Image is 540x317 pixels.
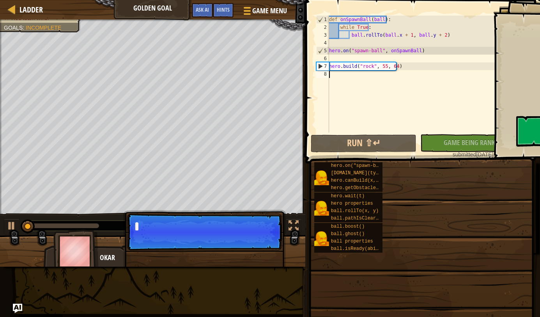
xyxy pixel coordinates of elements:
button: Ctrl + P: Play [4,219,19,235]
div: 8 [316,70,329,78]
span: hero.on("spawn-ball", f) [331,163,398,168]
span: ball.rollTo(x, y) [331,208,379,214]
span: Ladder [19,4,43,15]
div: 4 [316,39,329,47]
span: : [23,25,26,31]
span: [DOMAIN_NAME](type, x, y) [331,170,401,176]
span: Incomplete [26,25,61,31]
button: Run ⇧↵ [311,135,416,152]
div: 5 [317,47,329,55]
img: portrait.png [314,170,329,185]
span: ball.pathIsClear(x, y) [331,216,393,221]
span: hero.wait(t) [331,193,365,199]
div: 6 [316,55,329,62]
span: Goals [4,25,23,31]
button: Game Menu [237,3,292,21]
span: hero.getObstacleAt(x, y) [331,185,398,191]
span: ball.isReady(ability) [331,246,390,251]
span: ball properties [331,239,373,244]
span: Game Menu [252,6,287,16]
button: Toggle fullscreen [286,219,301,235]
div: 7 [317,62,329,70]
button: Ask AI [13,304,22,313]
div: 3 [316,31,329,39]
span: ball.boost() [331,224,365,229]
div: [DATE] [424,151,522,158]
img: portrait.png [314,201,329,216]
span: submitted [453,151,476,158]
a: Ladder [16,4,43,15]
button: Ask AI [192,3,213,18]
span: hero properties [331,201,373,206]
span: ball.ghost() [331,231,365,237]
span: Hints [217,6,230,13]
img: thang_avatar_frame.png [53,230,99,273]
span: Ask AI [196,6,209,13]
div: 2 [316,23,329,31]
div: 1 [317,16,329,23]
div: Okar [100,253,254,263]
span: hero.canBuild(x, y) [331,178,384,183]
img: portrait.png [314,231,329,246]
